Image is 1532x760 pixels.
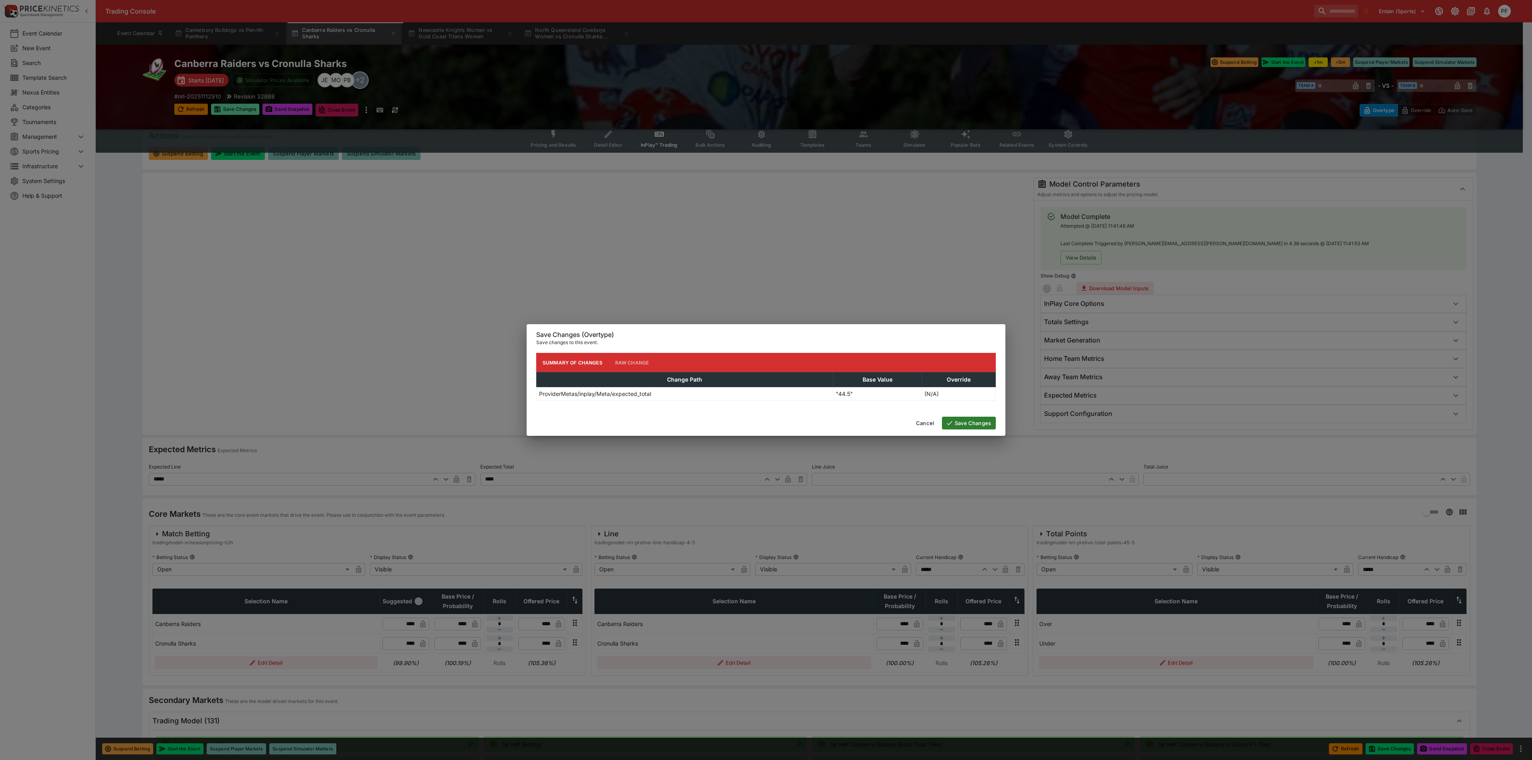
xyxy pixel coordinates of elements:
th: Base Value [833,372,922,387]
th: Override [922,372,996,387]
button: Cancel [911,417,939,429]
p: Save changes to this event. [536,339,996,347]
td: (N/A) [922,387,996,401]
button: Raw Change [609,353,655,372]
th: Change Path [537,372,833,387]
button: Save Changes [942,417,996,429]
td: "44.5" [833,387,922,401]
button: Summary of Changes [536,353,609,372]
h6: Save Changes (Overtype) [536,331,996,339]
p: ProviderMetas/inplay/Meta/expected_total [539,390,651,398]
